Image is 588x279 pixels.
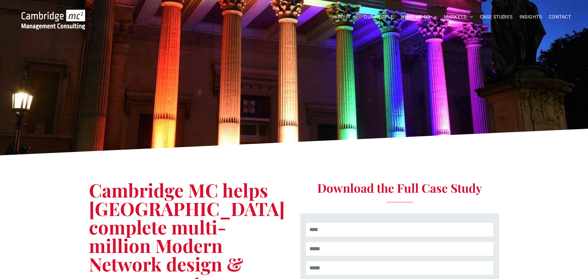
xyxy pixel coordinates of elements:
[440,12,476,22] a: MARKETS
[317,180,482,196] span: Download the Full Case Study
[22,11,85,18] a: Your Business Transformed | Cambridge Management Consulting
[545,12,574,22] a: CONTACT
[397,12,441,22] a: WHAT WE DO
[516,12,545,22] a: INSIGHTS
[331,12,361,22] a: ABOUT
[360,12,397,22] a: OUR PEOPLE
[22,10,85,29] img: Go to Homepage
[477,12,516,22] a: CASE STUDIES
